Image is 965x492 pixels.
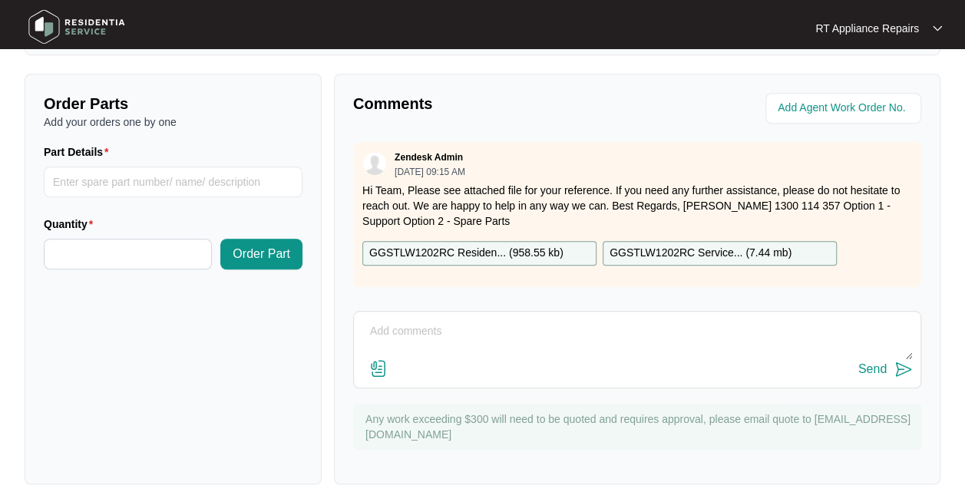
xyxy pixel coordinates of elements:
[858,359,913,380] button: Send
[369,245,563,262] p: GGSTLW1202RC Residen... ( 958.55 kb )
[363,152,386,175] img: user.svg
[369,359,388,378] img: file-attachment-doc.svg
[353,93,626,114] p: Comments
[815,21,919,36] p: RT Appliance Repairs
[894,360,913,378] img: send-icon.svg
[23,4,131,50] img: residentia service logo
[233,245,290,263] span: Order Part
[44,93,302,114] p: Order Parts
[365,411,914,442] p: Any work exceeding $300 will need to be quoted and requires approval, please email quote to [EMAI...
[44,216,99,232] label: Quantity
[933,25,942,32] img: dropdown arrow
[858,362,887,376] div: Send
[610,245,791,262] p: GGSTLW1202RC Service... ( 7.44 mb )
[395,167,465,177] p: [DATE] 09:15 AM
[45,239,211,269] input: Quantity
[44,114,302,130] p: Add your orders one by one
[220,239,302,269] button: Order Part
[778,99,912,117] input: Add Agent Work Order No.
[44,167,302,197] input: Part Details
[395,151,463,163] p: Zendesk Admin
[44,144,115,160] label: Part Details
[362,183,912,229] p: Hi Team, Please see attached file for your reference. If you need any further assistance, please ...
